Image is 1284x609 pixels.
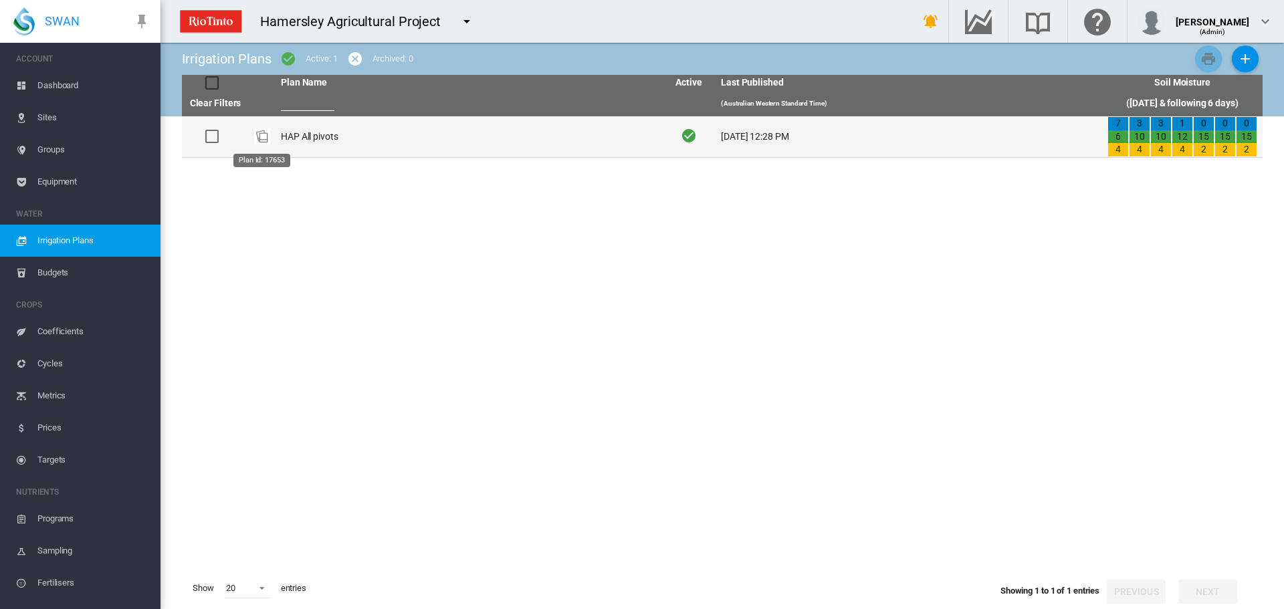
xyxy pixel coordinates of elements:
div: 0 [1194,117,1214,130]
a: Clear Filters [190,98,241,108]
span: ACCOUNT [16,48,150,70]
span: Programs [37,503,150,535]
div: 3 [1151,117,1171,130]
md-icon: icon-printer [1200,51,1216,67]
button: Print Irrigation Plans [1195,45,1222,72]
span: CROPS [16,294,150,316]
div: Active: 1 [306,53,337,65]
th: Last Published [716,75,1102,91]
th: ([DATE] & following 6 days) [1102,91,1263,116]
th: Active [662,75,716,91]
button: Previous [1107,580,1166,604]
button: Next [1178,580,1237,604]
span: Targets [37,444,150,476]
img: profile.jpg [1138,8,1165,35]
md-icon: Click here for help [1081,13,1113,29]
th: Plan Name [276,75,662,91]
md-icon: icon-pin [134,13,150,29]
img: SWAN-Landscape-Logo-Colour-drop.png [13,7,35,35]
td: [DATE] 12:28 PM [716,116,1102,157]
th: (Australian Western Standard Time) [716,91,1102,116]
span: entries [276,577,312,600]
img: product-image-placeholder.png [254,128,270,144]
span: Metrics [37,380,150,412]
div: 4 [1172,143,1192,156]
span: Groups [37,134,150,166]
span: Show [187,577,219,600]
button: icon-bell-ring [918,8,944,35]
div: 3 [1130,117,1150,130]
span: Irrigation Plans [37,225,150,257]
button: Add New Plan [1232,45,1259,72]
div: 12 [1172,130,1192,144]
div: [PERSON_NAME] [1176,10,1249,23]
td: HAP All pivots [276,116,662,157]
div: 2 [1215,143,1235,156]
td: 7 6 4 3 10 4 3 10 4 1 12 4 0 15 2 0 15 2 0 15 2 [1102,116,1263,157]
th: Soil Moisture [1102,75,1263,91]
span: NUTRIENTS [16,481,150,503]
div: 7 [1108,117,1128,130]
div: 6 [1108,130,1128,144]
div: 20 [226,583,235,593]
div: 15 [1237,130,1257,144]
md-icon: Go to the Data Hub [962,13,994,29]
div: 10 [1151,130,1171,144]
div: Hamersley Agricultural Project [260,12,453,31]
div: Plan Id: 17653 [254,128,270,144]
div: 10 [1130,130,1150,144]
span: Fertilisers [37,567,150,599]
div: 2 [1237,143,1257,156]
md-icon: Search the knowledge base [1022,13,1054,29]
md-tooltip: Plan Id: 17653 [233,154,290,167]
span: Showing 1 to 1 of 1 entries [1000,586,1099,596]
span: Prices [37,412,150,444]
span: SWAN [45,13,80,29]
span: Cycles [37,348,150,380]
md-icon: icon-chevron-down [1257,13,1273,29]
div: Irrigation Plans [182,49,271,68]
img: ZPXdBAAAAAElFTkSuQmCC [175,5,247,38]
span: Coefficients [37,316,150,348]
div: 4 [1108,143,1128,156]
md-icon: icon-checkbox-marked-circle [280,51,296,67]
div: 15 [1215,130,1235,144]
div: 2 [1194,143,1214,156]
span: (Admin) [1200,28,1226,35]
span: Sites [37,102,150,134]
div: 1 [1172,117,1192,130]
md-icon: icon-bell-ring [923,13,939,29]
div: 0 [1215,117,1235,130]
md-icon: icon-cancel [347,51,363,67]
div: 4 [1130,143,1150,156]
span: Budgets [37,257,150,289]
md-icon: icon-menu-down [459,13,475,29]
span: Dashboard [37,70,150,102]
div: 0 [1237,117,1257,130]
md-icon: icon-plus [1237,51,1253,67]
button: icon-menu-down [453,8,480,35]
div: 4 [1151,143,1171,156]
div: 15 [1194,130,1214,144]
span: WATER [16,203,150,225]
span: Sampling [37,535,150,567]
div: Archived: 0 [372,53,413,65]
span: Equipment [37,166,150,198]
